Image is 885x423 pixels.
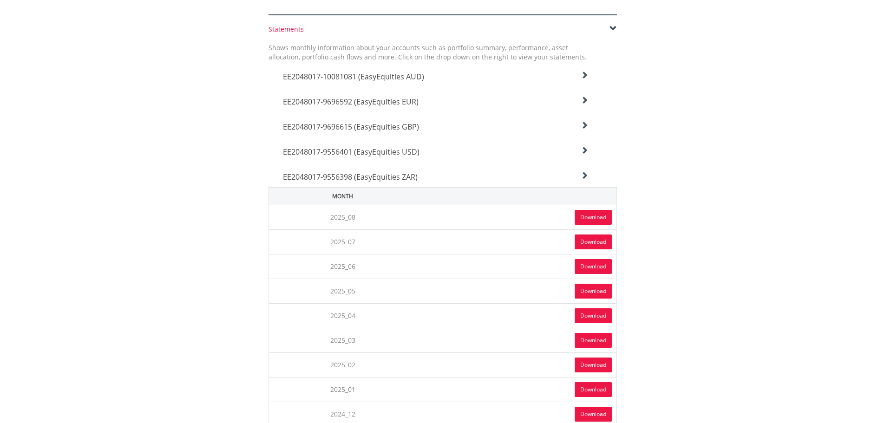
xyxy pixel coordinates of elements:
a: Download [575,358,612,372]
td: 2025_02 [269,352,417,377]
a: Download [575,407,612,422]
td: 2025_01 [269,377,417,402]
div: Statements [269,25,617,34]
a: Download [575,259,612,274]
th: Month [269,187,417,205]
a: Download [575,308,612,323]
a: Download [575,210,612,225]
span: EE2048017-9556401 (EasyEquities USD) [283,147,420,157]
a: Download [575,234,612,249]
td: 2025_03 [269,328,417,352]
span: EE2048017-9696615 (EasyEquities GBP) [283,122,419,132]
td: 2025_05 [269,279,417,303]
a: Download [575,382,612,397]
a: Download [575,284,612,299]
td: 2025_07 [269,229,417,254]
span: EE2048017-9696592 (EasyEquities EUR) [283,97,419,107]
div: Shows monthly information about your accounts such as portfolio summary, performance, asset alloc... [262,43,594,62]
td: 2025_06 [269,254,417,279]
td: 2025_04 [269,303,417,328]
td: 2025_08 [269,205,417,229]
span: EE2048017-9556398 (EasyEquities ZAR) [283,172,418,182]
a: Download [575,333,612,348]
span: EE2048017-10081081 (EasyEquities AUD) [283,72,424,82]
